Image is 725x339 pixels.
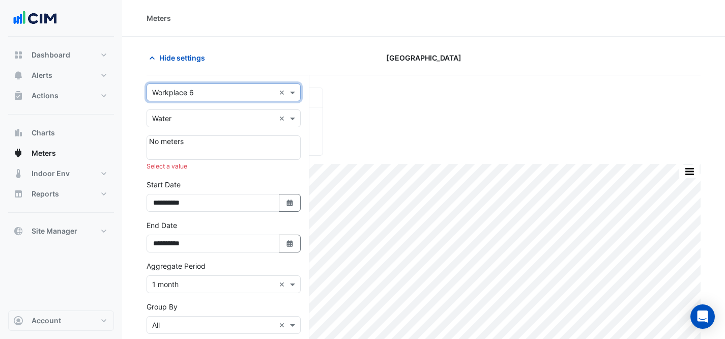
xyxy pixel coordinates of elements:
span: Reports [32,189,59,199]
label: Aggregate Period [147,261,206,271]
button: Site Manager [8,221,114,241]
label: Group By [147,301,178,312]
button: Alerts [8,65,114,86]
app-icon: Indoor Env [13,168,23,179]
span: Hide settings [159,52,205,63]
app-icon: Reports [13,189,23,199]
button: More Options [679,165,700,178]
button: Hide settings [147,49,212,67]
span: No meters [149,137,184,146]
fa-icon: Select Date [285,199,295,207]
span: Site Manager [32,226,77,236]
span: Meters [32,148,56,158]
span: Indoor Env [32,168,70,179]
span: Charts [32,128,55,138]
div: Meters [147,13,171,23]
span: Clear [279,87,287,98]
span: Dashboard [32,50,70,60]
label: End Date [147,220,177,231]
span: [GEOGRAPHIC_DATA] [386,52,461,63]
app-icon: Charts [13,128,23,138]
span: Clear [279,320,287,330]
span: Clear [279,113,287,124]
span: Account [32,316,61,326]
button: Actions [8,86,114,106]
span: Actions [32,91,59,101]
label: Start Date [147,179,181,190]
app-icon: Meters [13,148,23,158]
button: Charts [8,123,114,143]
div: Open Intercom Messenger [690,304,715,329]
div: Select a value [147,162,301,171]
app-icon: Alerts [13,70,23,80]
button: Reports [8,184,114,204]
app-icon: Site Manager [13,226,23,236]
span: Alerts [32,70,52,80]
button: Indoor Env [8,163,114,184]
app-icon: Actions [13,91,23,101]
app-icon: Dashboard [13,50,23,60]
button: Meters [8,143,114,163]
span: Clear [279,279,287,290]
button: Account [8,310,114,331]
fa-icon: Select Date [285,239,295,248]
button: Dashboard [8,45,114,65]
img: Company Logo [12,8,58,29]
